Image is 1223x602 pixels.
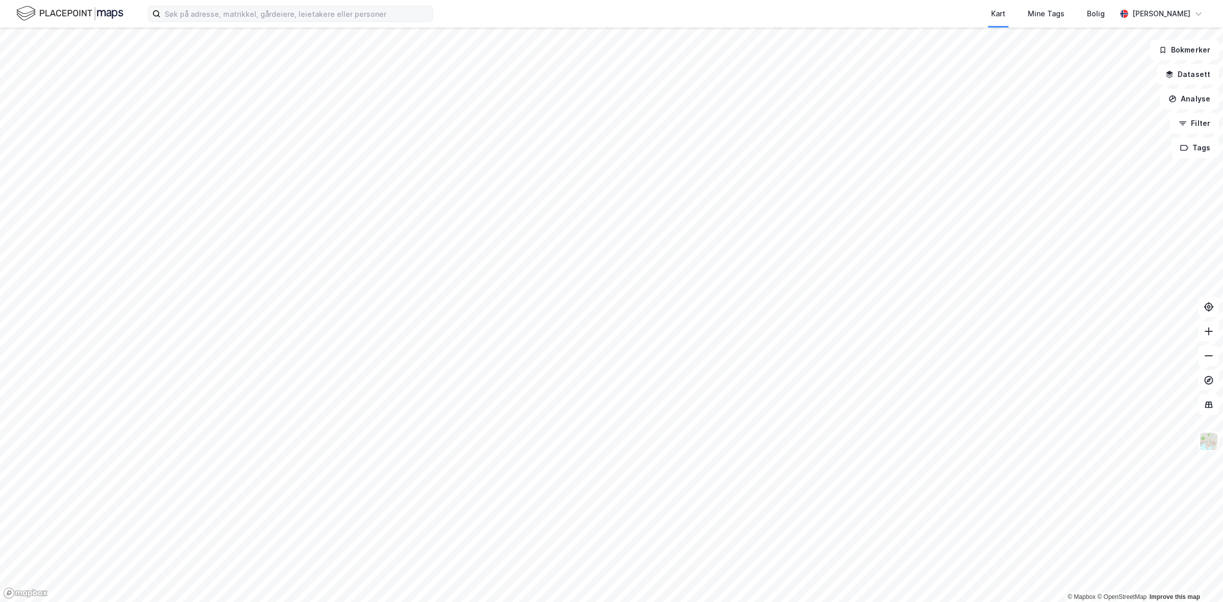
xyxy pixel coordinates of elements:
[1150,40,1219,60] button: Bokmerker
[1172,553,1223,602] iframe: Chat Widget
[1172,553,1223,602] div: Kontrollprogram for chat
[161,6,433,21] input: Søk på adresse, matrikkel, gårdeiere, leietakere eller personer
[1157,64,1219,85] button: Datasett
[1199,432,1218,451] img: Z
[1160,89,1219,109] button: Analyse
[1172,138,1219,158] button: Tags
[1170,113,1219,134] button: Filter
[1097,593,1147,600] a: OpenStreetMap
[1150,593,1200,600] a: Improve this map
[3,587,48,599] a: Mapbox homepage
[1068,593,1096,600] a: Mapbox
[16,5,123,22] img: logo.f888ab2527a4732fd821a326f86c7f29.svg
[1087,8,1105,20] div: Bolig
[991,8,1005,20] div: Kart
[1028,8,1065,20] div: Mine Tags
[1132,8,1190,20] div: [PERSON_NAME]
